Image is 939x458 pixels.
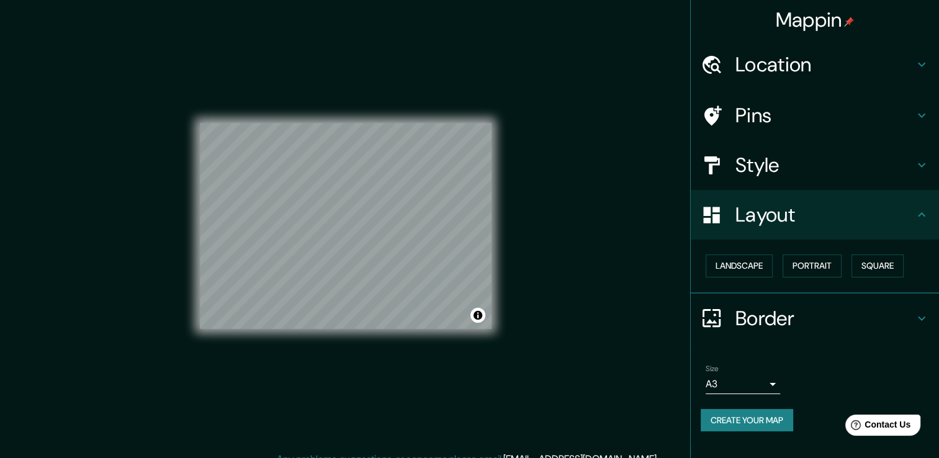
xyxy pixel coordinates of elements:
button: Create your map [701,409,793,432]
iframe: Help widget launcher [829,410,925,444]
button: Toggle attribution [470,308,485,323]
h4: Pins [735,103,914,128]
canvas: Map [200,123,492,329]
h4: Border [735,306,914,331]
h4: Location [735,52,914,77]
h4: Mappin [776,7,855,32]
button: Landscape [706,254,773,277]
label: Size [706,363,719,374]
div: Pins [691,91,939,140]
div: A3 [706,374,780,394]
button: Square [851,254,904,277]
div: Layout [691,190,939,240]
img: pin-icon.png [844,17,854,27]
div: Border [691,294,939,343]
h4: Style [735,153,914,177]
div: Location [691,40,939,89]
button: Portrait [783,254,842,277]
h4: Layout [735,202,914,227]
div: Style [691,140,939,190]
